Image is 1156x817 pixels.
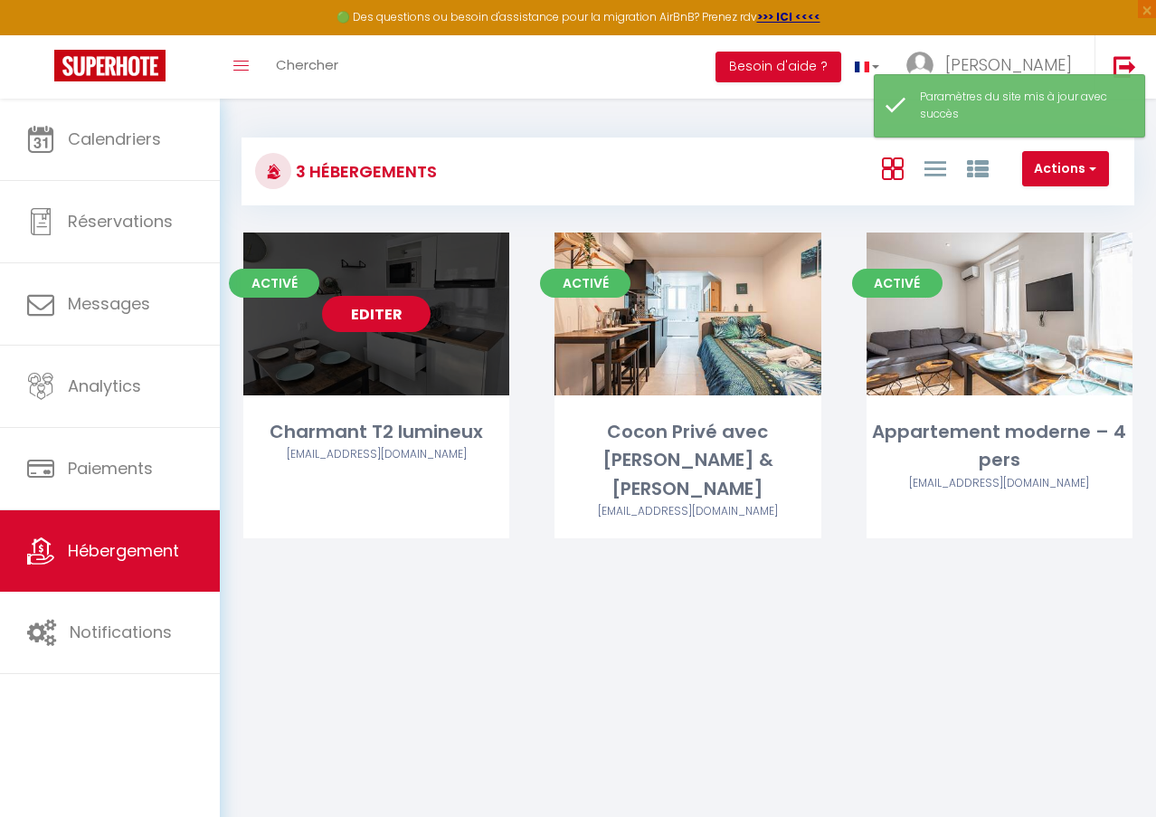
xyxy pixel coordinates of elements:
button: Besoin d'aide ? [715,52,841,82]
div: Charmant T2 lumineux [243,418,509,446]
div: Paramètres du site mis à jour avec succès [920,89,1126,123]
a: >>> ICI <<<< [757,9,820,24]
span: [PERSON_NAME] [945,53,1072,76]
a: Vue en Liste [924,153,946,183]
span: Messages [68,292,150,315]
span: Notifications [70,621,172,643]
h3: 3 Hébergements [291,151,437,192]
a: ... [PERSON_NAME] [893,35,1094,99]
a: Chercher [262,35,352,99]
div: Cocon Privé avec [PERSON_NAME] & [PERSON_NAME] [554,418,820,503]
span: Réservations [68,210,173,233]
div: Airbnb [554,503,820,520]
a: Editer [322,296,431,332]
img: ... [906,52,933,79]
img: logout [1113,55,1136,78]
span: Paiements [68,457,153,480]
a: Vue par Groupe [967,153,989,183]
span: Activé [229,269,319,298]
div: Airbnb [243,446,509,463]
span: Analytics [68,375,141,397]
div: Airbnb [867,475,1132,492]
span: Activé [540,269,630,298]
img: Super Booking [54,50,166,81]
span: Activé [852,269,943,298]
span: Calendriers [68,128,161,150]
span: Chercher [276,55,338,74]
button: Actions [1022,151,1109,187]
a: Vue en Box [882,153,904,183]
div: Appartement moderne – 4 pers [867,418,1132,475]
span: Hébergement [68,539,179,562]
